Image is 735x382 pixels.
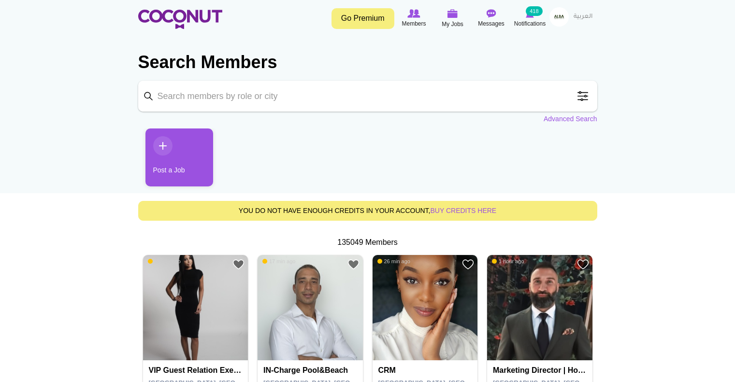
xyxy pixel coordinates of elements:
a: Go Premium [331,8,394,29]
a: Notifications Notifications 418 [511,7,549,29]
a: Add to Favourites [232,258,245,270]
span: Notifications [514,19,546,28]
span: Members [402,19,426,28]
img: Notifications [526,9,534,18]
a: Add to Favourites [462,258,474,270]
li: 1 / 1 [138,128,206,194]
span: Messages [478,19,504,28]
a: Messages Messages [472,7,511,29]
input: Search members by role or city [138,81,597,112]
span: 17 min ago [262,258,295,265]
a: Browse Members Members [395,7,433,29]
h4: Marketing Director | Hospitality | Real estate | Consultancy | FMCG | Trading | Healthcare [493,366,589,375]
a: My Jobs My Jobs [433,7,472,30]
div: 135049 Members [138,237,597,248]
a: العربية [569,7,597,27]
h2: Search Members [138,51,597,74]
a: Advanced Search [544,114,597,124]
h4: IN-Charge pool&beach [263,366,360,375]
h5: You do not have enough credits in your account, [146,207,590,214]
h4: CRM [378,366,475,375]
span: 1 hour ago [492,258,524,265]
small: 418 [526,6,542,16]
img: Home [138,10,222,29]
h4: VIP Guest Relation Executive [149,366,245,375]
a: Post a Job [145,128,213,186]
a: Add to Favourites [347,258,360,270]
a: buy credits here [431,207,497,214]
span: My Jobs [442,19,463,29]
img: My Jobs [447,9,458,18]
img: Browse Members [407,9,420,18]
img: Messages [487,9,496,18]
a: Add to Favourites [577,258,589,270]
span: 26 min ago [377,258,410,265]
span: 10 min ago [148,258,181,265]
